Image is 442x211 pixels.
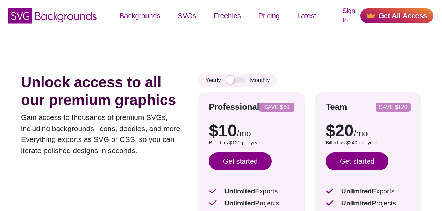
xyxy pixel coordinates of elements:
[209,139,294,147] p: Billed as $120 per year
[354,129,368,138] span: /mo
[326,152,388,170] a: Get started
[21,74,188,109] h1: Unlock access to all our premium graphics
[169,5,205,26] a: SVGs
[237,129,251,138] span: /mo
[326,198,411,209] p: Projects
[326,122,411,139] p: $20
[111,5,169,26] a: Backgrounds
[341,199,372,207] strong: Unlimited
[326,139,411,147] p: Billed as $240 per year
[250,5,288,26] a: Pricing
[326,186,411,197] p: Exports
[224,199,255,207] strong: Unlimited
[341,188,372,195] strong: Unlimited
[224,188,255,195] strong: Unlimited
[262,104,291,110] p: SAVE $60
[205,5,250,26] a: Freebies
[21,112,188,156] p: Gain access to thousands of premium SVGs, including backgrounds, icons, doodles, and more. Everyt...
[209,102,259,111] strong: Professional
[209,122,294,139] p: $10
[209,186,294,197] p: Exports
[198,74,277,87] div: Yearly Monthly
[209,198,294,209] p: Projects
[209,152,272,170] a: Get started
[360,8,433,23] a: Get All Access
[378,104,408,110] p: SAVE $120
[288,5,325,26] a: Latest
[342,6,355,25] a: Sign In
[326,102,347,111] strong: Team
